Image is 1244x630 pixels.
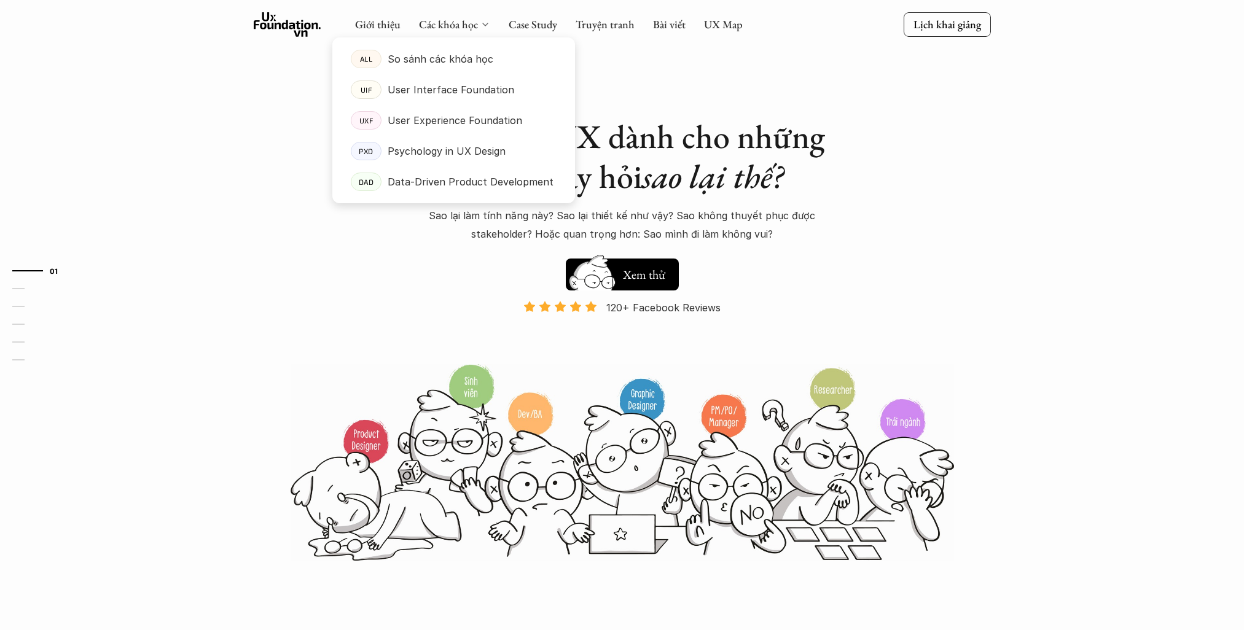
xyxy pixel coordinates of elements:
strong: 01 [50,266,58,274]
p: UIF [360,85,372,94]
a: Lịch khai giảng [904,12,991,36]
p: Data-Driven Product Development [388,173,554,191]
h1: Khóa học UX dành cho những người hay hỏi [407,117,837,196]
a: Truyện tranh [576,17,635,31]
p: ALL [359,55,372,63]
a: Bài viết [653,17,686,31]
em: sao lại thế? [642,155,783,198]
p: Lịch khai giảng [913,17,981,31]
p: DAD [358,177,374,186]
h5: Xem thử [621,266,667,283]
a: UXFUser Experience Foundation [332,105,575,136]
p: Psychology in UX Design [388,142,506,160]
a: DADData-Driven Product Development [332,166,575,197]
a: Giới thiệu [355,17,401,31]
p: 120+ Facebook Reviews [606,298,721,317]
p: So sánh các khóa học [388,50,493,68]
p: Sao lại làm tính năng này? Sao lại thiết kế như vậy? Sao không thuyết phục được stakeholder? Hoặc... [407,206,837,244]
a: PXDPsychology in UX Design [332,136,575,166]
a: ALLSo sánh các khóa học [332,44,575,74]
a: 120+ Facebook Reviews [513,300,732,362]
p: User Experience Foundation [388,111,522,130]
p: PXD [359,147,374,155]
a: 01 [12,263,71,278]
a: Case Study [509,17,557,31]
a: UX Map [704,17,743,31]
a: Xem thử [566,252,679,290]
a: UIFUser Interface Foundation [332,74,575,105]
p: UXF [359,116,373,125]
a: Các khóa học [419,17,478,31]
p: User Interface Foundation [388,80,514,99]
